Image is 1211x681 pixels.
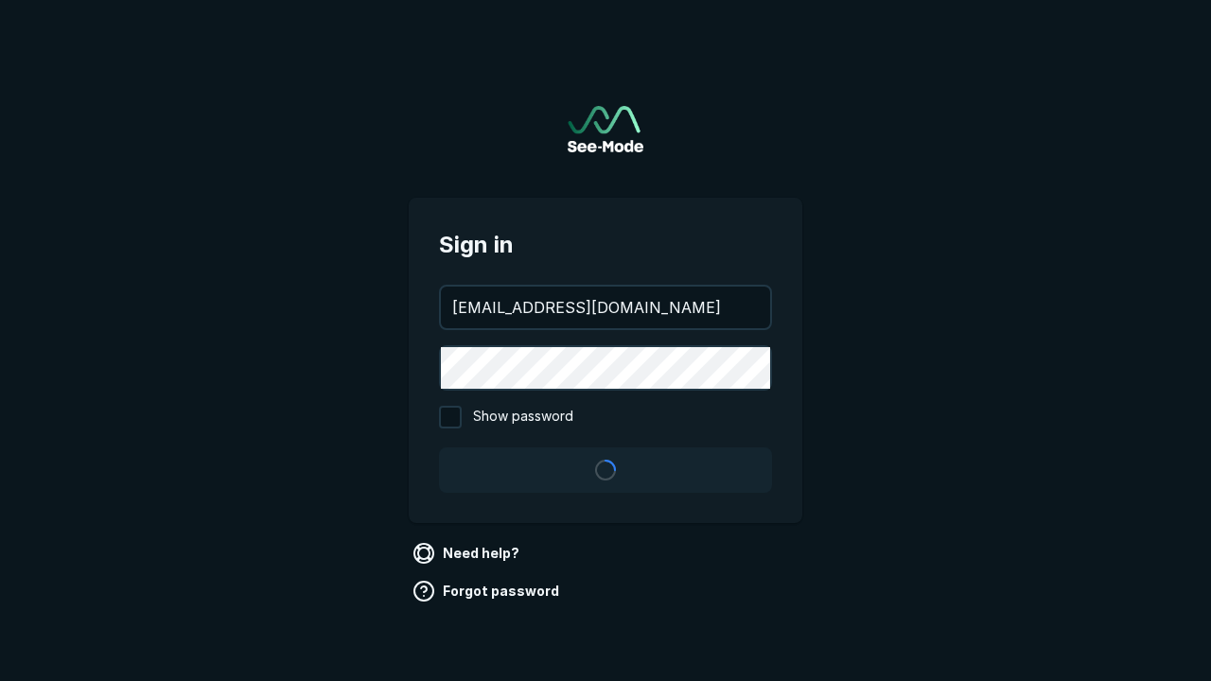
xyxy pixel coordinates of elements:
a: Need help? [409,538,527,568]
span: Show password [473,406,573,428]
span: Sign in [439,228,772,262]
img: See-Mode Logo [568,106,643,152]
input: your@email.com [441,287,770,328]
a: Forgot password [409,576,567,606]
a: Go to sign in [568,106,643,152]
